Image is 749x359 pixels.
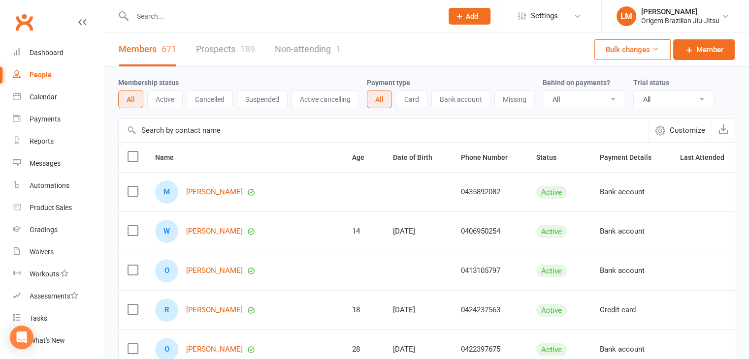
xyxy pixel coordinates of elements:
div: Active [536,343,567,356]
span: Settings [531,5,558,27]
div: 0422397675 [461,345,519,354]
label: Trial status [633,79,669,87]
a: Member [673,39,735,60]
button: Active [147,90,183,108]
button: Last Attended [680,151,735,163]
button: All [118,90,143,108]
div: Gradings [30,226,58,234]
div: R [155,299,178,322]
button: Add [449,8,490,25]
a: Prospects189 [196,32,255,66]
div: Active [536,265,567,277]
div: Assessments [30,292,78,300]
a: People [13,64,104,86]
div: 0406950254 [461,227,519,236]
div: [DATE] [393,345,443,354]
div: 0435892082 [461,188,519,196]
div: Payments [30,115,61,123]
div: 18 [352,306,375,314]
div: O [155,259,178,282]
a: [PERSON_NAME] [186,345,243,354]
div: 14 [352,227,375,236]
a: [PERSON_NAME] [186,267,243,275]
a: Product Sales [13,197,104,219]
label: Payment type [367,79,410,87]
a: Reports [13,130,104,152]
button: Bulk changes [594,39,671,60]
a: Dashboard [13,42,104,64]
a: [PERSON_NAME] [186,306,243,314]
button: Cancelled [187,90,233,108]
a: [PERSON_NAME] [186,188,243,196]
div: Calendar [30,93,57,101]
div: What's New [30,336,65,344]
span: Member [696,44,723,56]
span: Status [536,153,567,161]
button: Customize [649,119,712,142]
button: Active cancelling [292,90,359,108]
a: Gradings [13,219,104,241]
a: Non-attending1 [275,32,341,66]
div: 671 [162,44,176,54]
div: Bank account [600,267,662,275]
a: Automations [13,175,104,197]
a: What's New [13,329,104,352]
span: Add [466,12,478,20]
div: [DATE] [393,227,443,236]
label: Membership status [118,79,179,87]
button: All [367,90,392,108]
div: Active [536,186,567,199]
div: Dashboard [30,49,64,57]
input: Search... [130,9,436,23]
a: [PERSON_NAME] [186,227,243,236]
div: [DATE] [393,306,443,314]
span: Age [352,153,375,161]
div: Origem Brazilian Jiu-Jitsu [641,16,719,25]
button: Date of Birth [393,151,443,163]
div: Messages [30,159,61,167]
div: Active [536,304,567,317]
a: Messages [13,152,104,175]
div: Automations [30,181,69,189]
a: Members671 [119,32,176,66]
a: Workouts [13,263,104,285]
a: Waivers [13,241,104,263]
input: Search by contact name [119,119,649,142]
button: Age [352,151,375,163]
a: Payments [13,108,104,130]
div: Open Intercom Messenger [10,326,33,349]
a: Clubworx [12,10,36,34]
div: Bank account [600,188,662,196]
div: Product Sales [30,204,72,211]
button: Payment Details [600,151,662,163]
div: Workouts [30,270,59,278]
button: Missing [494,90,535,108]
div: LM [617,6,636,26]
button: Card [396,90,427,108]
div: Active [536,225,567,238]
button: Name [155,151,185,163]
span: Last Attended [680,153,735,161]
div: Reports [30,137,54,145]
span: Phone Number [461,153,519,161]
div: Tasks [30,314,47,322]
div: Credit card [600,306,662,314]
button: Suspended [237,90,288,108]
span: Customize [670,124,705,136]
div: Waivers [30,248,54,256]
label: Behind on payments? [543,79,610,87]
a: Calendar [13,86,104,108]
div: Bank account [600,345,662,354]
a: Assessments [13,285,104,307]
div: 1 [336,44,341,54]
a: Tasks [13,307,104,329]
button: Bank account [431,90,490,108]
div: People [30,71,52,79]
div: 189 [240,44,255,54]
button: Status [536,151,567,163]
div: 0413105797 [461,267,519,275]
div: Bank account [600,227,662,236]
div: [PERSON_NAME] [641,7,719,16]
span: Name [155,153,185,161]
span: Payment Details [600,153,662,161]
